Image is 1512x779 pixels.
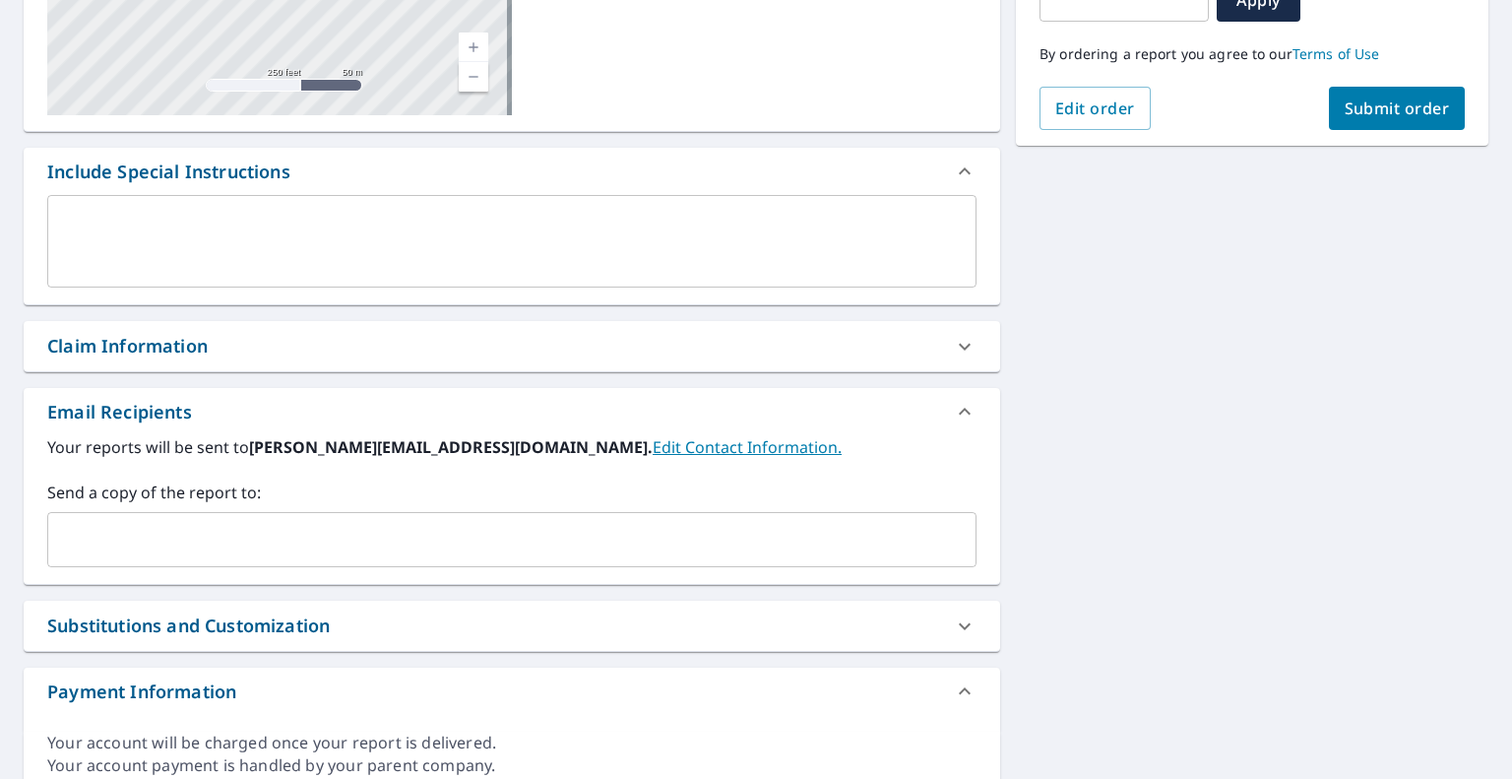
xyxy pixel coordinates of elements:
[1055,97,1135,119] span: Edit order
[1292,44,1380,63] a: Terms of Use
[24,601,1000,651] div: Substitutions and Customization
[24,321,1000,371] div: Claim Information
[47,435,976,459] label: Your reports will be sent to
[47,613,330,639] div: Substitutions and Customization
[47,481,976,504] label: Send a copy of the report to:
[459,32,488,62] a: Current Level 17, Zoom In
[24,668,1000,715] div: Payment Information
[47,754,976,777] div: Your account payment is handled by your parent company.
[459,62,488,92] a: Current Level 17, Zoom Out
[1345,97,1450,119] span: Submit order
[249,436,653,458] b: [PERSON_NAME][EMAIL_ADDRESS][DOMAIN_NAME].
[653,436,842,458] a: EditContactInfo
[1329,87,1466,130] button: Submit order
[47,679,236,705] div: Payment Information
[47,333,208,359] div: Claim Information
[1039,45,1465,63] p: By ordering a report you agree to our
[47,732,976,754] div: Your account will be charged once your report is delivered.
[47,399,192,425] div: Email Recipients
[47,159,290,185] div: Include Special Instructions
[24,148,1000,195] div: Include Special Instructions
[1039,87,1151,130] button: Edit order
[24,388,1000,435] div: Email Recipients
